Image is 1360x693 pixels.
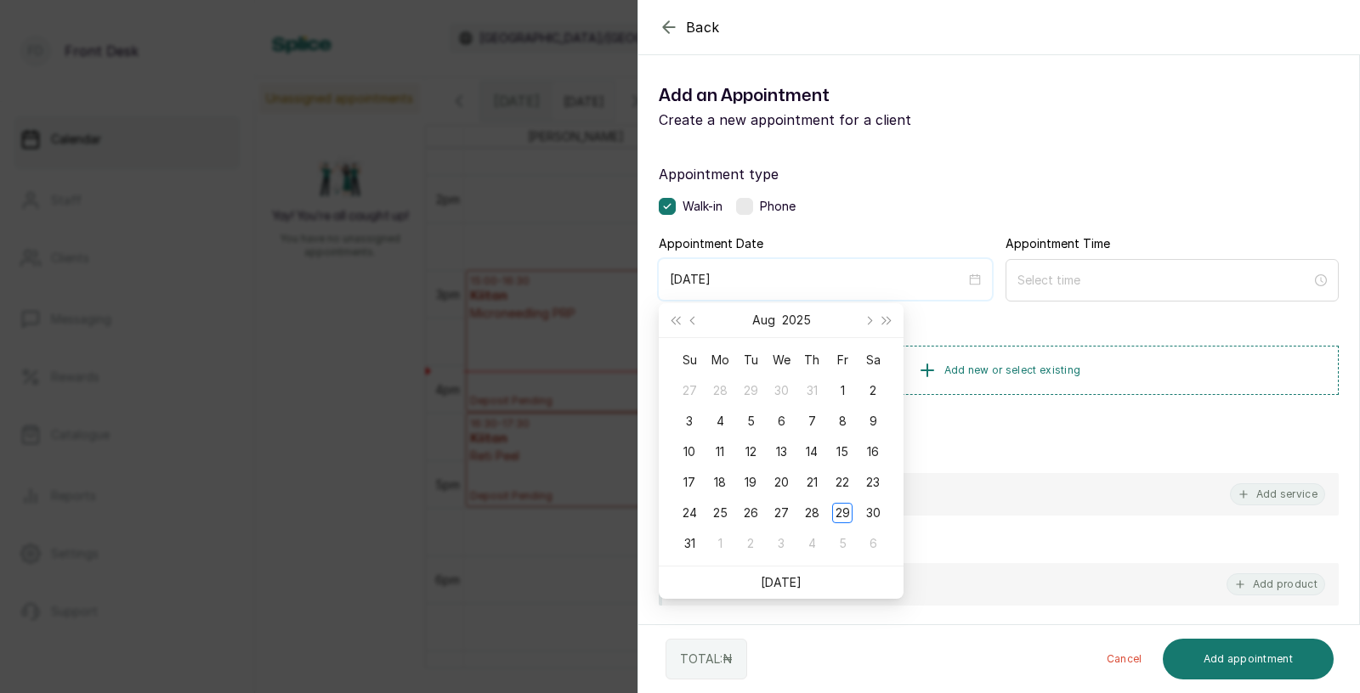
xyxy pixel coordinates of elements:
[766,498,796,528] td: 2025-08-27
[796,345,827,375] th: Th
[944,363,1081,377] span: Add new or select existing
[802,380,822,401] div: 31
[827,467,858,498] td: 2025-08-22
[858,345,888,375] th: Sa
[710,411,730,431] div: 4
[858,437,888,467] td: 2025-08-16
[659,346,1339,395] button: Add new or select existing
[740,503,761,523] div: 26
[674,467,705,498] td: 2025-08-17
[705,467,735,498] td: 2025-08-18
[705,498,735,528] td: 2025-08-25
[740,472,761,493] div: 19
[659,110,999,130] p: Create a new appointment for a client
[802,442,822,462] div: 14
[1230,483,1325,505] button: Add service
[802,533,822,554] div: 4
[686,17,720,37] span: Back
[735,375,766,406] td: 2025-07-29
[735,406,766,437] td: 2025-08-05
[827,498,858,528] td: 2025-08-29
[659,82,999,110] h1: Add an Appointment
[705,345,735,375] th: Mo
[710,380,730,401] div: 28
[705,437,735,467] td: 2025-08-11
[659,235,763,252] label: Appointment Date
[796,467,827,498] td: 2025-08-21
[705,528,735,559] td: 2025-09-01
[771,411,791,431] div: 6
[740,533,761,554] div: 2
[858,528,888,559] td: 2025-09-06
[802,411,822,431] div: 7
[679,380,700,401] div: 27
[710,533,730,554] div: 1
[796,375,827,406] td: 2025-07-31
[679,503,700,523] div: 24
[766,528,796,559] td: 2025-09-03
[674,437,705,467] td: 2025-08-10
[771,380,791,401] div: 30
[705,375,735,406] td: 2025-07-28
[766,345,796,375] th: We
[674,345,705,375] th: Su
[679,472,700,493] div: 17
[878,303,897,337] button: Next year (Control + right)
[766,375,796,406] td: 2025-07-30
[863,442,883,462] div: 16
[735,528,766,559] td: 2025-09-02
[863,411,883,431] div: 9
[740,442,761,462] div: 12
[766,437,796,467] td: 2025-08-13
[670,270,966,289] input: Select date
[827,345,858,375] th: Fr
[863,380,883,401] div: 2
[832,380,853,401] div: 1
[735,467,766,498] td: 2025-08-19
[735,498,766,528] td: 2025-08-26
[863,472,883,493] div: 23
[832,533,853,554] div: 5
[1227,573,1325,595] button: Add product
[710,503,730,523] div: 25
[674,406,705,437] td: 2025-08-03
[771,442,791,462] div: 13
[679,442,700,462] div: 10
[771,533,791,554] div: 3
[659,17,720,37] button: Back
[863,503,883,523] div: 30
[666,303,684,337] button: Last year (Control + left)
[771,472,791,493] div: 20
[752,303,775,337] button: Choose a month
[827,375,858,406] td: 2025-08-01
[674,528,705,559] td: 2025-08-31
[858,406,888,437] td: 2025-08-09
[832,472,853,493] div: 22
[796,437,827,467] td: 2025-08-14
[679,533,700,554] div: 31
[1006,235,1110,252] label: Appointment Time
[832,503,853,523] div: 29
[735,437,766,467] td: 2025-08-12
[802,503,822,523] div: 28
[863,533,883,554] div: 6
[761,575,802,589] a: [DATE]
[705,406,735,437] td: 2025-08-04
[760,198,796,215] span: Phone
[827,406,858,437] td: 2025-08-08
[766,406,796,437] td: 2025-08-06
[679,411,700,431] div: 3
[766,467,796,498] td: 2025-08-20
[858,498,888,528] td: 2025-08-30
[740,380,761,401] div: 29
[858,303,877,337] button: Next month (PageDown)
[659,164,1339,184] label: Appointment type
[674,375,705,406] td: 2025-07-27
[710,472,730,493] div: 18
[796,498,827,528] td: 2025-08-28
[796,406,827,437] td: 2025-08-07
[680,651,733,668] p: TOTAL: ₦
[735,345,766,375] th: Tu
[710,442,730,462] div: 11
[827,528,858,559] td: 2025-09-05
